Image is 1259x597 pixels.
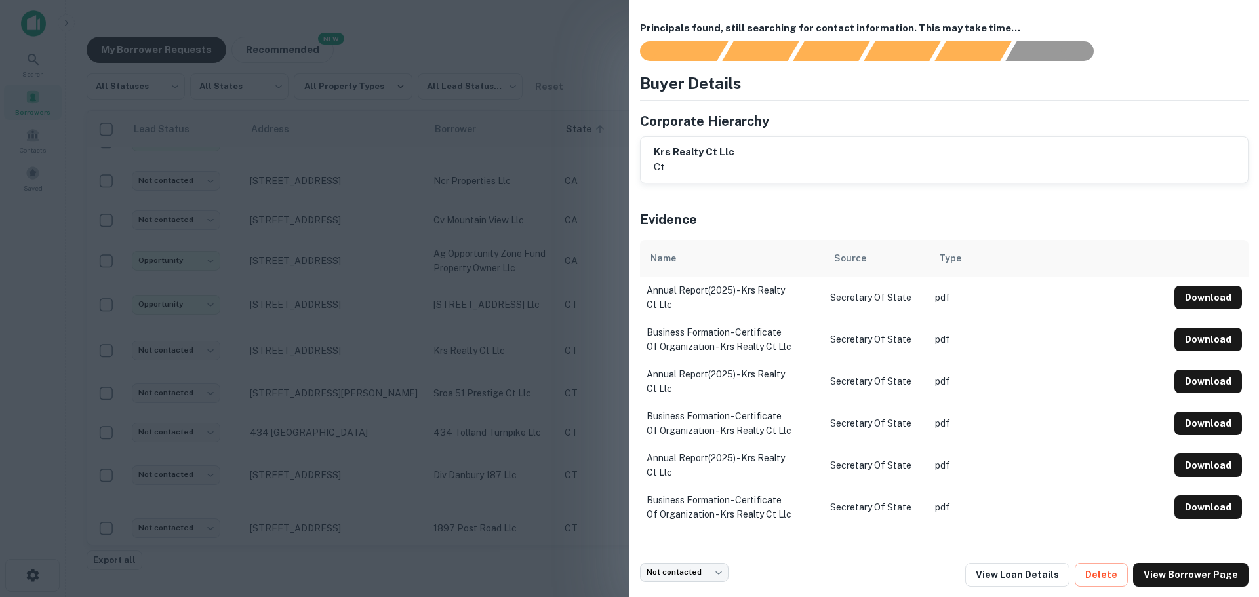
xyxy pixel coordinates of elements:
button: Download [1174,453,1242,477]
td: pdf [929,486,1168,528]
h4: Buyer Details [640,71,742,95]
h5: Corporate Hierarchy [640,111,769,131]
td: pdf [929,360,1168,402]
td: Secretary of State [824,360,929,402]
th: Source [824,240,929,277]
div: Sending borrower request to AI... [624,41,723,61]
iframe: Chat Widget [1193,492,1259,555]
button: Download [1174,370,1242,393]
td: Secretary of State [824,402,929,444]
td: Secretary of State [824,444,929,486]
td: business formation - certificate of organization - krs realty ct llc [640,318,824,360]
button: Delete [1075,563,1128,587]
td: Secretary of State [824,277,929,318]
div: Name [650,250,676,266]
div: Your request is received and processing... [722,41,799,61]
td: annual report(2025) - krs realty ct llc [640,444,824,486]
div: Principals found, still searching for contact information. This may take time... [934,41,1011,61]
div: Source [834,250,866,266]
button: Download [1174,495,1242,519]
td: Secretary of State [824,318,929,360]
a: View Borrower Page [1133,563,1249,587]
button: Download [1174,328,1242,351]
td: annual report(2025) - krs realty ct llc [640,277,824,318]
td: pdf [929,402,1168,444]
td: pdf [929,318,1168,360]
h6: Principals found, still searching for contact information. This may take time... [640,21,1249,36]
div: AI fulfillment process complete. [1006,41,1109,61]
div: Not contacted [640,563,729,582]
p: ct [654,159,734,175]
button: Download [1174,412,1242,435]
a: View Loan Details [965,563,1069,587]
td: business formation - certificate of organization - krs realty ct llc [640,486,824,528]
div: Principals found, AI now looking for contact information... [864,41,940,61]
th: Type [929,240,1168,277]
div: Documents found, AI parsing details... [793,41,869,61]
td: Secretary of State [824,486,929,528]
div: Type [939,250,961,266]
td: annual report(2025) - krs realty ct llc [640,360,824,402]
h5: Evidence [640,210,697,229]
th: Name [640,240,824,277]
div: scrollable content [640,240,1249,528]
td: pdf [929,277,1168,318]
button: Download [1174,286,1242,309]
td: business formation - certificate of organization - krs realty ct llc [640,402,824,444]
td: pdf [929,444,1168,486]
h6: krs realty ct llc [654,145,734,160]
